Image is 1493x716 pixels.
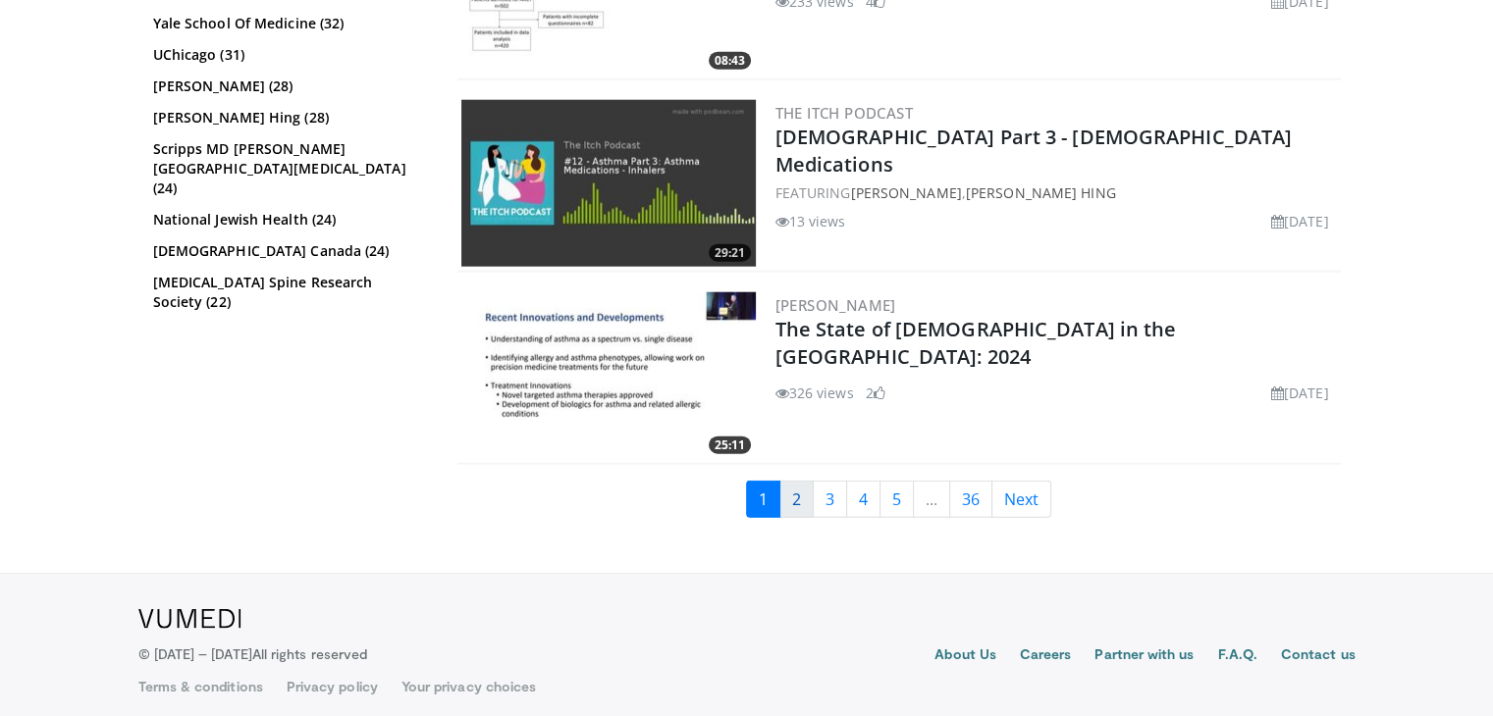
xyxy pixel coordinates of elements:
[1271,383,1329,403] li: [DATE]
[153,77,423,96] a: [PERSON_NAME] (28)
[153,139,423,198] a: Scripps MD [PERSON_NAME][GEOGRAPHIC_DATA][MEDICAL_DATA] (24)
[1094,644,1194,668] a: Partner with us
[153,210,423,230] a: National Jewish Health (24)
[461,292,756,459] a: 25:11
[775,383,854,403] li: 326 views
[866,383,885,403] li: 2
[775,103,913,123] a: THE ITCH PODCAST
[252,645,367,662] span: All rights reserved
[461,100,756,267] a: 29:21
[457,481,1341,518] nav: Search results pages
[153,273,423,312] a: [MEDICAL_DATA] Spine Research Society (22)
[1271,211,1329,231] li: [DATE]
[709,244,751,262] span: 29:21
[138,609,241,629] img: VuMedi Logo
[153,14,423,33] a: Yale School Of Medicine (32)
[461,100,756,267] img: e8750468-4ea1-4e95-900f-c83ced5f2d93.300x170_q85_crop-smart_upscale.jpg
[775,295,896,315] a: [PERSON_NAME]
[850,183,961,202] a: [PERSON_NAME]
[709,52,751,70] span: 08:43
[813,481,847,518] a: 3
[880,481,914,518] a: 5
[991,481,1051,518] a: Next
[138,677,263,696] a: Terms & conditions
[775,124,1293,178] a: [DEMOGRAPHIC_DATA] Part 3 - [DEMOGRAPHIC_DATA] Medications
[779,481,814,518] a: 2
[709,436,751,454] span: 25:11
[775,316,1177,370] a: The State of [DEMOGRAPHIC_DATA] in the [GEOGRAPHIC_DATA]: 2024
[461,292,756,459] img: 590cb346-1270-4a45-ac07-7248ec3be5ed.300x170_q85_crop-smart_upscale.jpg
[138,644,368,664] p: © [DATE] – [DATE]
[746,481,780,518] a: 1
[775,182,1337,203] div: FEATURING ,
[949,481,992,518] a: 36
[966,183,1116,202] a: [PERSON_NAME] Hing
[401,677,536,696] a: Your privacy choices
[775,211,846,231] li: 13 views
[153,108,423,128] a: [PERSON_NAME] Hing (28)
[153,45,423,65] a: UChicago (31)
[846,481,880,518] a: 4
[287,677,378,696] a: Privacy policy
[1217,644,1256,668] a: F.A.Q.
[1020,644,1072,668] a: Careers
[153,241,423,261] a: [DEMOGRAPHIC_DATA] Canada (24)
[934,644,996,668] a: About Us
[1281,644,1356,668] a: Contact us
